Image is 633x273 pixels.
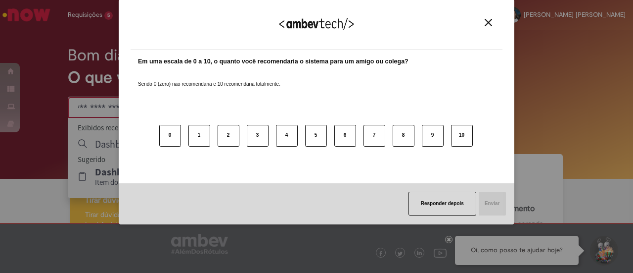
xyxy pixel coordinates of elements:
button: Responder depois [408,192,476,216]
button: Close [482,18,495,27]
label: Em uma escala de 0 a 10, o quanto você recomendaria o sistema para um amigo ou colega? [138,57,408,66]
button: 6 [334,125,356,147]
img: Logo Ambevtech [279,18,354,30]
label: Sendo 0 (zero) não recomendaria e 10 recomendaria totalmente. [138,69,280,88]
button: 0 [159,125,181,147]
button: 4 [276,125,298,147]
button: 8 [393,125,414,147]
button: 7 [363,125,385,147]
button: 10 [451,125,473,147]
button: 1 [188,125,210,147]
img: Close [485,19,492,26]
button: 3 [247,125,269,147]
button: 9 [422,125,444,147]
button: 2 [218,125,239,147]
button: 5 [305,125,327,147]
